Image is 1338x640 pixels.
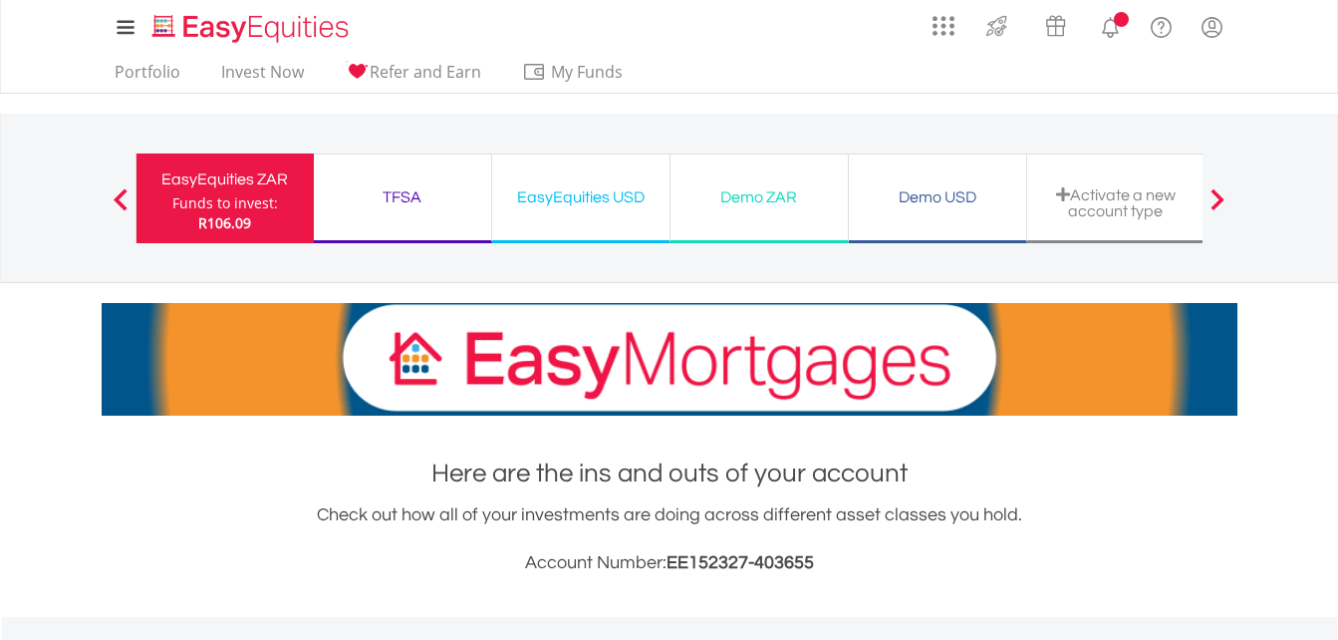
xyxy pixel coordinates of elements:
[1085,5,1136,45] a: Notifications
[337,62,489,93] a: Refer and Earn
[102,549,1237,577] h3: Account Number:
[370,61,481,83] span: Refer and Earn
[326,183,479,211] div: TFSA
[1187,5,1237,49] a: My Profile
[920,5,967,37] a: AppsGrid
[861,183,1014,211] div: Demo USD
[148,165,302,193] div: EasyEquities ZAR
[1026,5,1085,42] a: Vouchers
[148,12,357,45] img: EasyEquities_Logo.png
[682,183,836,211] div: Demo ZAR
[667,553,814,572] span: EE152327-403655
[1039,186,1193,219] div: Activate a new account type
[198,213,251,232] span: R106.09
[102,501,1237,577] div: Check out how all of your investments are doing across different asset classes you hold.
[504,183,658,211] div: EasyEquities USD
[522,59,653,85] span: My Funds
[213,62,312,93] a: Invest Now
[933,15,954,37] img: grid-menu-icon.svg
[107,62,188,93] a: Portfolio
[172,193,278,213] div: Funds to invest:
[1039,10,1072,42] img: vouchers-v2.svg
[102,303,1237,416] img: EasyMortage Promotion Banner
[102,456,1237,491] h1: Here are the ins and outs of your account
[980,10,1013,42] img: thrive-v2.svg
[144,5,357,45] a: Home page
[1136,5,1187,45] a: FAQ's and Support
